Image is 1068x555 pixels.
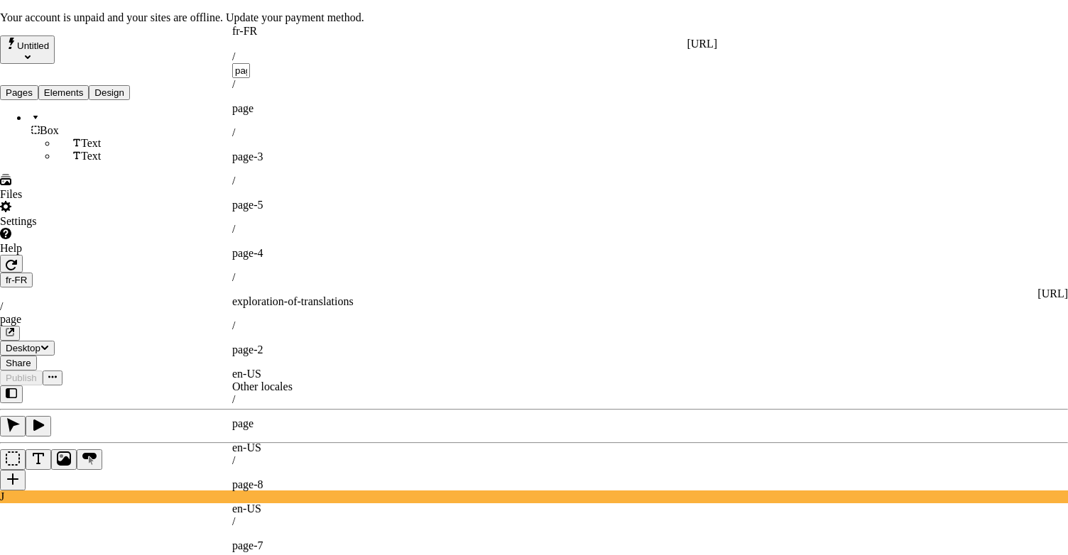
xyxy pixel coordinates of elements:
span: / [232,515,235,527]
span: / [232,175,235,187]
span: page [232,150,254,163]
div: / [232,50,717,63]
span: page [232,199,254,211]
span: -8 [254,478,263,490]
span: / [232,319,235,331]
span: / [232,78,235,90]
span: -3 [254,150,263,163]
div: [URL] [232,38,717,50]
span: page [232,344,254,356]
span: page [232,102,254,114]
span: -7 [254,539,263,551]
span: page [232,478,254,490]
div: en-US [232,502,717,515]
div: Other locales [232,380,717,393]
p: Cookie Test Route [6,11,207,24]
span: / [232,454,235,466]
span: -5 [254,199,263,211]
div: fr-FR [232,25,717,38]
span: / [232,271,235,283]
span: / [232,223,235,235]
div: en-US [232,441,717,454]
p: exploration-of-translations [232,295,717,308]
span: page [232,417,254,429]
div: en-US [232,368,717,380]
span: / [232,393,235,405]
span: page [232,247,254,259]
span: page [232,539,254,551]
span: / [232,126,235,138]
span: -2 [254,344,263,356]
span: -4 [254,247,263,259]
